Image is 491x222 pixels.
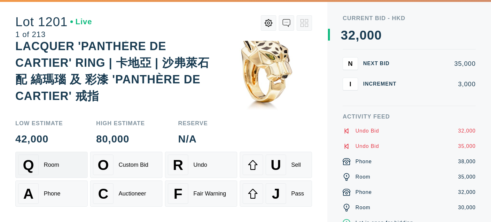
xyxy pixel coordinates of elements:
[119,162,148,168] div: Custom Bid
[70,18,92,26] div: Live
[458,127,476,135] div: 32,000
[355,127,379,135] div: Undo Bid
[90,180,162,207] button: CAuctioneer
[178,134,208,144] div: N/A
[291,162,301,168] div: Sell
[173,157,183,173] span: R
[15,120,63,126] div: Low Estimate
[165,152,237,178] button: RUndo
[343,78,358,90] button: I
[343,57,358,70] button: N
[15,180,88,207] button: APhone
[193,190,226,197] div: Fair Warning
[355,204,370,211] div: Room
[96,134,145,144] div: 80,000
[458,173,476,181] div: 35,000
[360,29,367,42] div: 0
[374,29,382,42] div: 0
[348,60,353,67] span: N
[23,157,34,173] span: Q
[174,186,182,202] span: F
[367,29,374,42] div: 0
[44,190,60,197] div: Phone
[407,81,476,87] div: 3,000
[349,80,351,88] span: I
[355,158,372,165] div: Phone
[240,180,312,207] button: JPass
[272,186,280,202] span: J
[458,204,476,211] div: 30,000
[178,120,208,126] div: Reserve
[343,15,476,21] div: Current Bid - HKD
[341,29,348,42] div: 3
[271,157,281,173] span: U
[458,158,476,165] div: 38,000
[458,188,476,196] div: 32,000
[96,120,145,126] div: High Estimate
[240,152,312,178] button: USell
[23,186,34,202] span: A
[119,190,146,197] div: Auctioneer
[15,31,92,38] div: 1 of 213
[98,157,109,173] span: O
[165,180,237,207] button: FFair Warning
[355,142,379,150] div: Undo Bid
[363,61,401,66] div: Next Bid
[458,142,476,150] div: 35,000
[15,15,92,28] div: Lot 1201
[291,190,304,197] div: Pass
[348,29,355,42] div: 2
[355,173,370,181] div: Room
[343,114,476,119] div: Activity Feed
[355,188,372,196] div: Phone
[356,29,360,157] div: ,
[193,162,207,168] div: Undo
[44,162,59,168] div: Room
[363,81,401,87] div: Increment
[90,152,162,178] button: OCustom Bid
[98,186,108,202] span: C
[15,152,88,178] button: QRoom
[407,60,476,67] div: 35,000
[15,134,63,144] div: 42,000
[15,23,209,103] div: TSAVORITE GARNET, ONYX AND LACQUER 'PANTHÈRE DE CARTIER' RING | 卡地亞 | 沙弗萊石 配 縞瑪瑙 及 彩漆 'PANTHÈRE D...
